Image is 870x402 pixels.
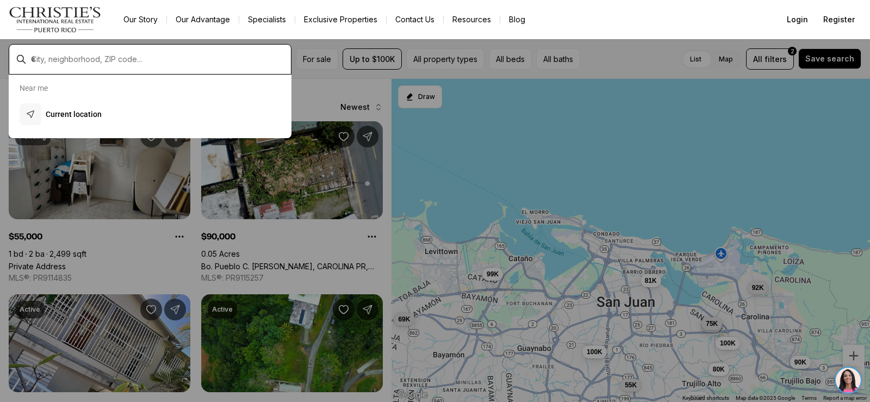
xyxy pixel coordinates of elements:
[46,109,102,120] p: Current location
[500,12,534,27] a: Blog
[115,12,166,27] a: Our Story
[823,15,855,24] span: Register
[787,15,808,24] span: Login
[20,84,48,92] p: Near me
[387,12,443,27] button: Contact Us
[817,9,861,30] button: Register
[167,12,239,27] a: Our Advantage
[295,12,386,27] a: Exclusive Properties
[9,7,102,33] img: logo
[780,9,815,30] button: Login
[7,7,32,32] img: be3d4b55-7850-4bcb-9297-a2f9cd376e78.png
[239,12,295,27] a: Specialists
[444,12,500,27] a: Resources
[15,99,285,129] button: Current location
